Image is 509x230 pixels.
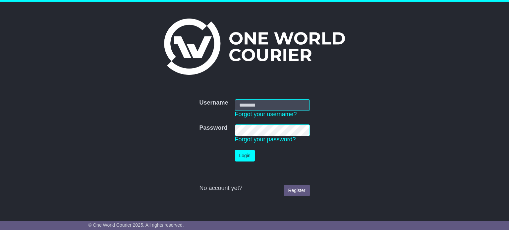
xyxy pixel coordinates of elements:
[235,111,297,117] a: Forgot your username?
[88,222,184,228] span: © One World Courier 2025. All rights reserved.
[235,136,296,143] a: Forgot your password?
[199,185,310,192] div: No account yet?
[164,19,345,75] img: One World
[284,185,310,196] a: Register
[199,99,228,107] label: Username
[199,124,227,132] label: Password
[235,150,255,161] button: Login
